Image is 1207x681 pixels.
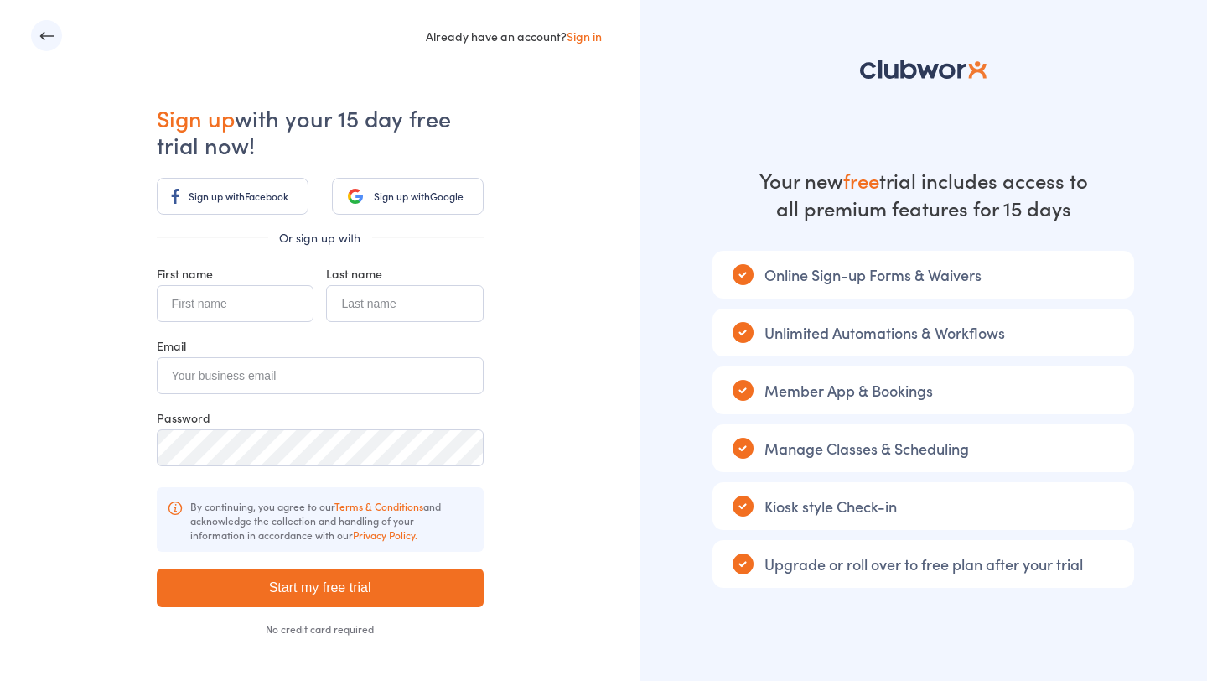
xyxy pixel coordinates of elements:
span: Sign up with [374,189,430,203]
input: Your business email [157,357,484,394]
input: Last name [326,285,483,322]
div: Or sign up with [157,229,484,246]
div: Online Sign-up Forms & Waivers [712,251,1134,299]
div: Last name [326,265,483,282]
div: Unlimited Automations & Workflows [712,309,1134,356]
div: Member App & Bookings [712,366,1134,414]
img: logo-81c5d2ba81851df8b7b8b3f485ec5aa862684ab1dc4821eed5b71d8415c3dc76.svg [860,60,987,79]
div: Already have an account? [426,28,602,44]
a: Sign in [567,28,602,44]
strong: free [843,166,879,194]
a: Terms & Conditions [334,499,423,513]
div: By continuing, you agree to our and acknowledge the collection and handling of your information i... [157,487,484,552]
a: Sign up withGoogle [332,178,484,215]
div: Manage Classes & Scheduling [712,424,1134,472]
input: Start my free trial [157,569,484,607]
div: Upgrade or roll over to free plan after your trial [712,540,1134,588]
div: Your new trial includes access to all premium features for 15 days [756,166,1091,221]
div: Email [157,337,484,354]
a: Privacy Policy. [353,528,417,542]
div: Kiosk style Check-in [712,482,1134,530]
span: Sign up with [189,189,245,203]
input: First name [157,285,313,322]
h1: with your 15 day free trial now! [157,104,484,158]
a: Sign up withFacebook [157,178,308,215]
div: No credit card required [157,624,484,634]
div: Password [157,409,484,426]
div: First name [157,265,313,282]
span: Sign up [157,101,235,133]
